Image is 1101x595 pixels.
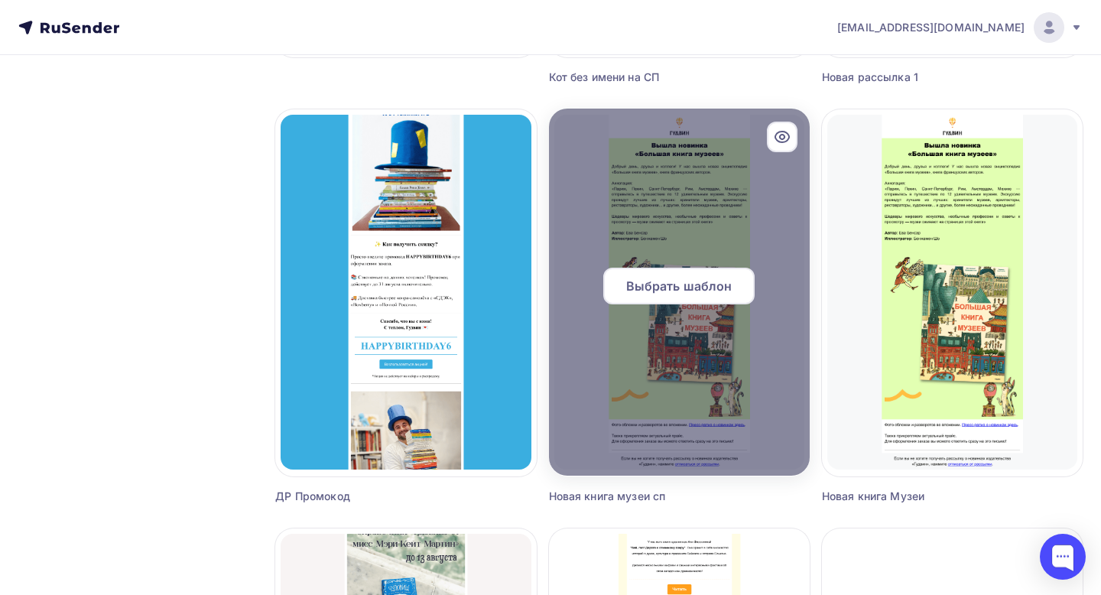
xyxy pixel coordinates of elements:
span: [EMAIL_ADDRESS][DOMAIN_NAME] [837,20,1025,35]
div: Новая книга музеи сп [549,489,745,504]
a: [EMAIL_ADDRESS][DOMAIN_NAME] [837,12,1083,43]
span: Выбрать шаблон [626,277,732,295]
div: Кот без имени на СП [549,70,745,85]
div: ДР Промокод [275,489,471,504]
div: Новая рассылка 1 [822,70,1018,85]
div: Новая книга Музеи [822,489,1018,504]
